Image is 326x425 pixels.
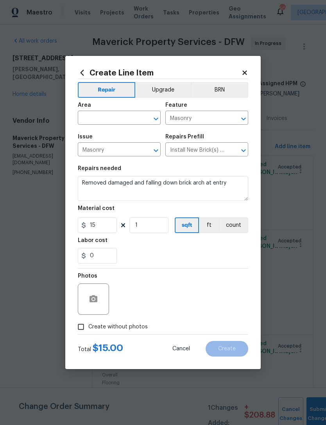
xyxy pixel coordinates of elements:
[160,341,202,357] button: Cancel
[78,176,248,201] textarea: Removed damaged and falling down brick arch at entry
[172,346,190,352] span: Cancel
[78,206,115,211] h5: Material cost
[78,344,123,353] div: Total
[78,166,121,171] h5: Repairs needed
[78,68,241,77] h2: Create Line Item
[199,217,219,233] button: ft
[78,82,135,98] button: Repair
[219,217,248,233] button: count
[150,145,161,156] button: Open
[88,323,148,331] span: Create without photos
[238,145,249,156] button: Open
[238,113,249,124] button: Open
[206,341,248,357] button: Create
[175,217,199,233] button: sqft
[218,346,236,352] span: Create
[135,82,191,98] button: Upgrade
[191,82,248,98] button: BRN
[78,134,93,140] h5: Issue
[165,102,187,108] h5: Feature
[78,102,91,108] h5: Area
[78,238,107,243] h5: Labor cost
[150,113,161,124] button: Open
[93,343,123,353] span: $ 15.00
[165,134,204,140] h5: Repairs Prefill
[78,273,97,279] h5: Photos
